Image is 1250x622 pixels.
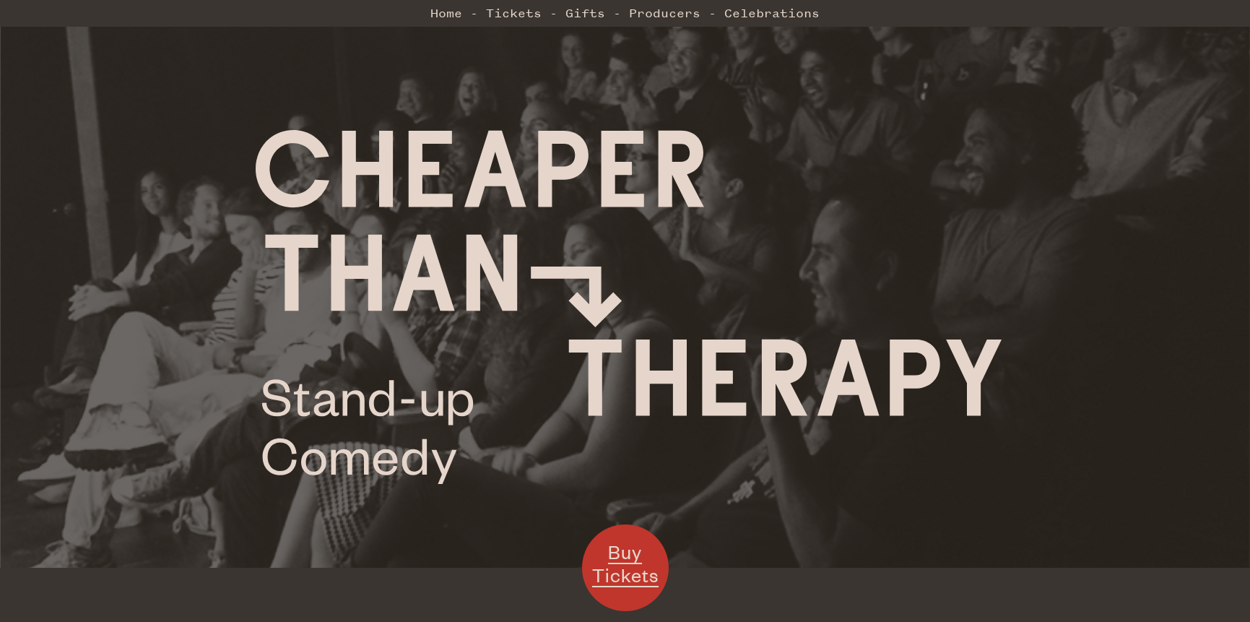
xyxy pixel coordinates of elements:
a: Buy Tickets [582,524,669,611]
img: Cheaper Than Therapy logo [256,130,1002,484]
span: Buy Tickets [592,540,659,587]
